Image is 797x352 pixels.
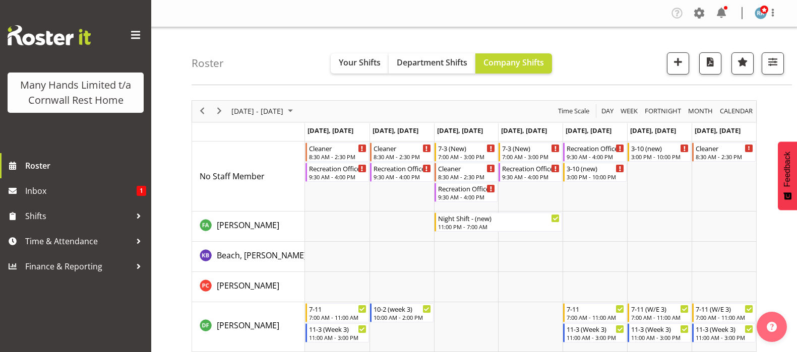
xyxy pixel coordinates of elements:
[200,171,265,182] span: No Staff Member
[438,153,496,161] div: 7:00 AM - 3:00 PM
[438,213,560,223] div: Night Shift - (new)
[499,143,562,162] div: No Staff Member"s event - 7-3 (New) Begin From Thursday, September 4, 2025 at 7:00:00 AM GMT+12:0...
[563,323,627,342] div: Fairbrother, Deborah"s event - 11-3 (Week 3) Begin From Friday, September 5, 2025 at 11:00:00 AM ...
[438,193,496,201] div: 9:30 AM - 4:00 PM
[696,333,753,341] div: 11:00 AM - 3:00 PM
[339,57,381,68] span: Your Shifts
[699,52,721,75] button: Download a PDF of the roster according to the set date range.
[644,105,682,117] span: Fortnight
[438,223,560,231] div: 11:00 PM - 7:00 AM
[557,105,590,117] span: Time Scale
[667,52,689,75] button: Add a new shift
[217,220,279,231] span: [PERSON_NAME]
[309,333,366,341] div: 11:00 AM - 3:00 PM
[305,303,369,322] div: Fairbrother, Deborah"s event - 7-11 Begin From Monday, September 1, 2025 at 7:00:00 AM GMT+12:00 ...
[567,313,624,321] div: 7:00 AM - 11:00 AM
[25,208,131,224] span: Shifts
[230,105,297,117] button: September 2025
[567,143,624,153] div: Recreation Officer
[755,7,767,19] img: reece-rhind280.jpg
[502,163,560,173] div: Recreation Officer
[696,153,753,161] div: 8:30 AM - 2:30 PM
[483,57,544,68] span: Company Shifts
[309,153,366,161] div: 8:30 AM - 2:30 PM
[778,142,797,210] button: Feedback - Show survey
[695,126,741,135] span: [DATE], [DATE]
[435,213,563,232] div: Adams, Fran"s event - Night Shift - (new) Begin From Wednesday, September 3, 2025 at 11:00:00 PM ...
[567,163,624,173] div: 3-10 (new)
[309,143,366,153] div: Cleaner
[374,163,431,173] div: Recreation Officer
[731,52,754,75] button: Highlight an important date within the roster.
[631,304,689,314] div: 7-11 (W/E 3)
[217,320,279,331] span: [PERSON_NAME]
[374,173,431,181] div: 9:30 AM - 4:00 PM
[696,143,753,153] div: Cleaner
[620,105,639,117] span: Week
[563,303,627,322] div: Fairbrother, Deborah"s event - 7-11 Begin From Friday, September 5, 2025 at 7:00:00 AM GMT+12:00 ...
[213,105,226,117] button: Next
[437,126,483,135] span: [DATE], [DATE]
[696,304,753,314] div: 7-11 (W/E 3)
[374,153,431,161] div: 8:30 AM - 2:30 PM
[563,163,627,182] div: No Staff Member"s event - 3-10 (new) Begin From Friday, September 5, 2025 at 3:00:00 PM GMT+12:00...
[374,313,431,321] div: 10:00 AM - 2:00 PM
[502,143,560,153] div: 7-3 (New)
[631,143,689,153] div: 3-10 (new)
[719,105,754,117] span: calendar
[8,25,91,45] img: Rosterit website logo
[692,303,756,322] div: Fairbrother, Deborah"s event - 7-11 (W/E 3) Begin From Sunday, September 7, 2025 at 7:00:00 AM GM...
[309,324,366,334] div: 11-3 (Week 3)
[499,163,562,182] div: No Staff Member"s event - Recreation Officer Begin From Thursday, September 4, 2025 at 9:30:00 AM...
[192,212,305,242] td: Adams, Fran resource
[687,105,714,117] span: Month
[631,153,689,161] div: 3:00 PM - 10:00 PM
[25,259,131,274] span: Finance & Reporting
[435,163,498,182] div: No Staff Member"s event - Cleaner Begin From Wednesday, September 3, 2025 at 8:30:00 AM GMT+12:00...
[305,323,369,342] div: Fairbrother, Deborah"s event - 11-3 (Week 3) Begin From Monday, September 1, 2025 at 11:00:00 AM ...
[435,143,498,162] div: No Staff Member"s event - 7-3 (New) Begin From Wednesday, September 3, 2025 at 7:00:00 AM GMT+12:...
[192,272,305,302] td: Chand, Pretika resource
[600,105,615,117] span: Day
[137,186,146,196] span: 1
[438,173,496,181] div: 8:30 AM - 2:30 PM
[192,302,305,352] td: Fairbrother, Deborah resource
[687,105,715,117] button: Timeline Month
[370,163,434,182] div: No Staff Member"s event - Recreation Officer Begin From Tuesday, September 2, 2025 at 9:30:00 AM ...
[692,143,756,162] div: No Staff Member"s event - Cleaner Begin From Sunday, September 7, 2025 at 8:30:00 AM GMT+12:00 En...
[18,78,134,108] div: Many Hands Limited t/a Cornwall Rest Home
[557,105,591,117] button: Time Scale
[308,126,353,135] span: [DATE], [DATE]
[397,57,467,68] span: Department Shifts
[567,153,624,161] div: 9:30 AM - 4:00 PM
[25,183,137,198] span: Inbox
[501,126,547,135] span: [DATE], [DATE]
[628,143,691,162] div: No Staff Member"s event - 3-10 (new) Begin From Saturday, September 6, 2025 at 3:00:00 PM GMT+12:...
[438,143,496,153] div: 7-3 (New)
[217,250,306,261] span: Beach, [PERSON_NAME]
[631,313,689,321] div: 7:00 AM - 11:00 AM
[217,219,279,231] a: [PERSON_NAME]
[475,53,552,74] button: Company Shifts
[762,52,784,75] button: Filter Shifts
[567,324,624,334] div: 11-3 (Week 3)
[309,173,366,181] div: 9:30 AM - 4:00 PM
[619,105,640,117] button: Timeline Week
[331,53,389,74] button: Your Shifts
[305,163,369,182] div: No Staff Member"s event - Recreation Officer Begin From Monday, September 1, 2025 at 9:30:00 AM G...
[309,313,366,321] div: 7:00 AM - 11:00 AM
[192,57,224,69] h4: Roster
[692,323,756,342] div: Fairbrother, Deborah"s event - 11-3 (Week 3) Begin From Sunday, September 7, 2025 at 11:00:00 AM ...
[374,304,431,314] div: 10-2 (week 3)
[767,322,777,332] img: help-xxl-2.png
[631,324,689,334] div: 11-3 (Week 3)
[217,319,279,331] a: [PERSON_NAME]
[696,313,753,321] div: 7:00 AM - 11:00 AM
[373,126,418,135] span: [DATE], [DATE]
[783,152,792,187] span: Feedback
[696,324,753,334] div: 11-3 (Week 3)
[438,183,496,193] div: Recreation Officer
[374,143,431,153] div: Cleaner
[228,101,299,122] div: September 01 - 07, 2025
[217,249,306,261] a: Beach, [PERSON_NAME]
